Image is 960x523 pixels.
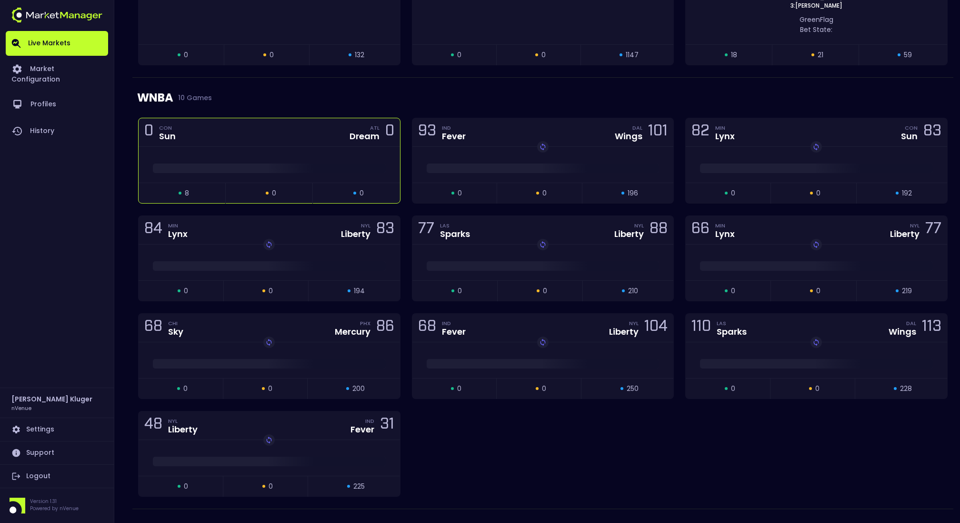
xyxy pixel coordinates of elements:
img: replayImg [812,241,820,248]
div: Liberty [614,230,644,238]
span: 225 [353,482,365,492]
div: 68 [144,319,162,337]
span: 210 [628,286,638,296]
span: 0 [816,188,820,198]
img: replayImg [539,143,547,151]
div: 88 [650,221,668,239]
span: green Flag [800,15,833,24]
div: 93 [418,123,436,141]
span: 250 [627,384,639,394]
div: Sparks [717,328,747,336]
div: 77 [418,221,434,239]
span: 0 [541,50,546,60]
div: MIN [715,222,735,229]
div: MIN [715,124,735,132]
a: Live Markets [6,31,108,56]
div: NYL [634,222,644,229]
div: Sun [159,132,176,141]
img: replayImg [265,436,273,444]
div: Version 1.31Powered by nVenue [6,498,108,513]
span: 0 [816,286,820,296]
div: 86 [376,319,394,337]
img: logo [11,8,102,22]
span: 0 [268,384,272,394]
span: 0 [731,286,735,296]
span: 0 [184,482,188,492]
span: 10 Games [173,94,212,102]
div: NYL [361,222,370,229]
div: 104 [644,319,668,337]
p: Powered by nVenue [30,505,79,512]
div: 68 [418,319,436,337]
div: 83 [376,221,394,239]
div: 77 [925,221,941,239]
a: History [6,118,108,144]
span: 0 [272,188,276,198]
span: 0 [184,50,188,60]
div: DAL [906,319,916,327]
span: 228 [900,384,912,394]
div: 0 [144,123,153,141]
a: Logout [6,465,108,488]
img: replayImg [812,338,820,346]
div: NYL [910,222,920,229]
div: 110 [691,319,711,337]
span: 0 [183,384,188,394]
img: replayImg [812,143,820,151]
span: 194 [354,286,365,296]
span: Bet State: [800,25,832,34]
div: Wings [889,328,916,336]
div: 101 [648,123,668,141]
div: DAL [632,124,642,132]
div: Fever [442,132,466,141]
div: NYL [168,417,198,425]
img: replayImg [265,241,273,248]
span: 0 [731,384,735,394]
div: Lynx [168,230,188,238]
div: Lynx [715,230,735,238]
span: 0 [543,286,547,296]
div: Sparks [440,230,470,238]
div: 82 [691,123,710,141]
span: 0 [815,384,820,394]
span: 0 [184,286,188,296]
div: Mercury [335,328,370,336]
div: 48 [144,417,162,434]
span: 196 [628,188,638,198]
div: CON [159,124,176,132]
div: CON [905,124,918,132]
div: Sky [168,328,183,336]
span: 219 [902,286,912,296]
img: replayImg [539,241,547,248]
div: ATL [370,124,380,132]
div: CHI [168,319,183,327]
img: replayImg [265,338,273,346]
a: Settings [6,418,108,441]
div: 83 [923,123,941,141]
span: 200 [352,384,365,394]
div: Lynx [715,132,735,141]
div: Dream [350,132,380,141]
span: 1147 [626,50,639,60]
a: Market Configuration [6,56,108,91]
div: PHX [360,319,370,327]
div: IND [442,124,466,132]
p: Version 1.31 [30,498,79,505]
span: 18 [731,50,737,60]
div: 31 [380,417,394,434]
span: 0 [270,50,274,60]
div: 66 [691,221,710,239]
div: Wings [615,132,642,141]
div: MIN [168,222,188,229]
div: LAS [440,222,470,229]
div: Liberty [341,230,370,238]
span: 0 [542,188,547,198]
div: IND [442,319,466,327]
a: Support [6,441,108,464]
span: 0 [458,286,462,296]
span: 21 [818,50,823,60]
div: IND [365,417,374,425]
span: 0 [269,482,273,492]
span: 192 [902,188,912,198]
div: Fever [442,328,466,336]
